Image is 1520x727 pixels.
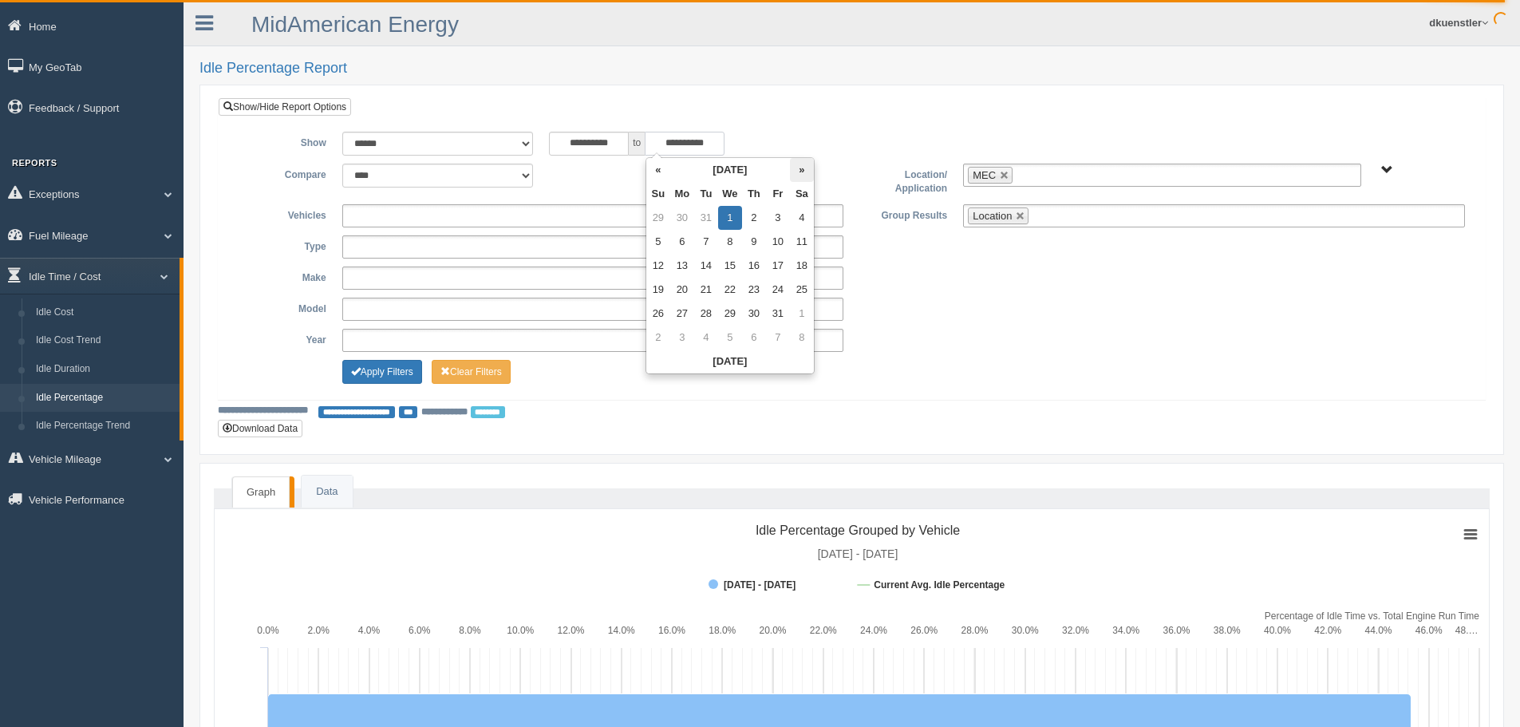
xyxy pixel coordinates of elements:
[658,625,685,636] text: 16.0%
[29,326,180,355] a: Idle Cost Trend
[1214,625,1241,636] text: 38.0%
[1314,625,1341,636] text: 42.0%
[29,384,180,413] a: Idle Percentage
[790,182,814,206] th: Sa
[670,230,694,254] td: 6
[694,254,718,278] td: 14
[718,326,742,350] td: 5
[766,302,790,326] td: 31
[231,164,334,183] label: Compare
[557,625,584,636] text: 12.0%
[874,579,1005,591] tspan: Current Avg. Idle Percentage
[790,254,814,278] td: 18
[910,625,938,636] text: 26.0%
[670,278,694,302] td: 20
[694,230,718,254] td: 7
[29,412,180,441] a: Idle Percentage Trend
[694,302,718,326] td: 28
[308,625,330,636] text: 2.0%
[742,254,766,278] td: 16
[231,267,334,286] label: Make
[257,625,279,636] text: 0.0%
[790,230,814,254] td: 11
[29,355,180,384] a: Idle Duration
[718,302,742,326] td: 29
[694,326,718,350] td: 4
[218,420,302,437] button: Download Data
[766,326,790,350] td: 7
[1062,625,1089,636] text: 32.0%
[694,182,718,206] th: Tu
[718,206,742,230] td: 1
[432,360,511,384] button: Change Filter Options
[251,12,459,37] a: MidAmerican Energy
[860,625,887,636] text: 24.0%
[1265,610,1480,622] tspan: Percentage of Idle Time vs. Total Engine Run Time
[646,182,670,206] th: Su
[709,625,736,636] text: 18.0%
[670,254,694,278] td: 13
[766,206,790,230] td: 3
[694,278,718,302] td: 21
[231,132,334,151] label: Show
[718,278,742,302] td: 22
[646,206,670,230] td: 29
[742,182,766,206] th: Th
[766,254,790,278] td: 17
[790,326,814,350] td: 8
[790,278,814,302] td: 25
[818,547,898,560] tspan: [DATE] - [DATE]
[790,206,814,230] td: 4
[646,302,670,326] td: 26
[199,61,1504,77] h2: Idle Percentage Report
[973,169,996,181] span: MEC
[1264,625,1291,636] text: 40.0%
[646,230,670,254] td: 5
[718,230,742,254] td: 8
[219,98,351,116] a: Show/Hide Report Options
[646,326,670,350] td: 2
[670,182,694,206] th: Mo
[646,278,670,302] td: 19
[742,230,766,254] td: 9
[724,579,796,591] tspan: [DATE] - [DATE]
[670,302,694,326] td: 27
[1112,625,1139,636] text: 34.0%
[608,625,635,636] text: 14.0%
[670,206,694,230] td: 30
[1364,625,1392,636] text: 44.0%
[790,302,814,326] td: 1
[766,278,790,302] td: 24
[790,158,814,182] th: »
[646,254,670,278] td: 12
[629,132,645,156] span: to
[973,210,1012,222] span: Location
[232,476,290,508] a: Graph
[694,206,718,230] td: 31
[342,360,422,384] button: Change Filter Options
[646,158,670,182] th: «
[1163,625,1190,636] text: 36.0%
[961,625,988,636] text: 28.0%
[759,625,786,636] text: 20.0%
[756,524,960,537] tspan: Idle Percentage Grouped by Vehicle
[29,298,180,327] a: Idle Cost
[742,302,766,326] td: 30
[231,298,334,317] label: Model
[358,625,381,636] text: 4.0%
[851,204,955,223] label: Group Results
[231,204,334,223] label: Vehicles
[231,235,334,255] label: Type
[718,182,742,206] th: We
[231,329,334,348] label: Year
[1012,625,1039,636] text: 30.0%
[459,625,481,636] text: 8.0%
[646,350,814,373] th: [DATE]
[742,278,766,302] td: 23
[851,164,955,196] label: Location/ Application
[670,158,790,182] th: [DATE]
[670,326,694,350] td: 3
[302,476,352,508] a: Data
[1415,625,1443,636] text: 46.0%
[1455,625,1479,636] tspan: 48.…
